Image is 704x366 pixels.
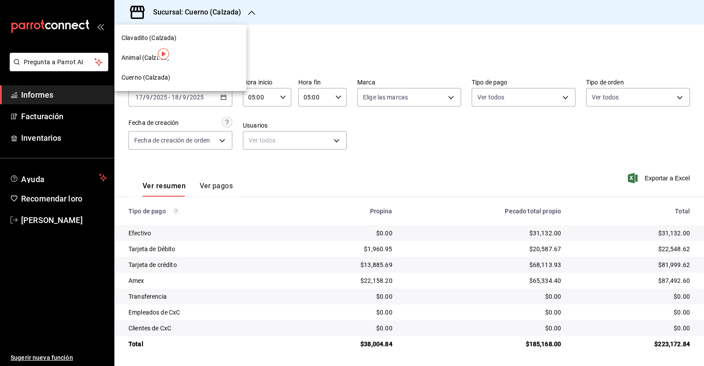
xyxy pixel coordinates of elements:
[114,28,246,48] div: Clavadito (Calzada)
[121,54,169,61] font: Animal (Calzada)
[114,68,246,88] div: Cuerno (Calzada)
[121,74,170,81] font: Cuerno (Calzada)
[114,48,246,68] div: Animal (Calzada)
[158,48,169,59] img: Marcador de información sobre herramientas
[121,34,177,41] font: Clavadito (Calzada)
